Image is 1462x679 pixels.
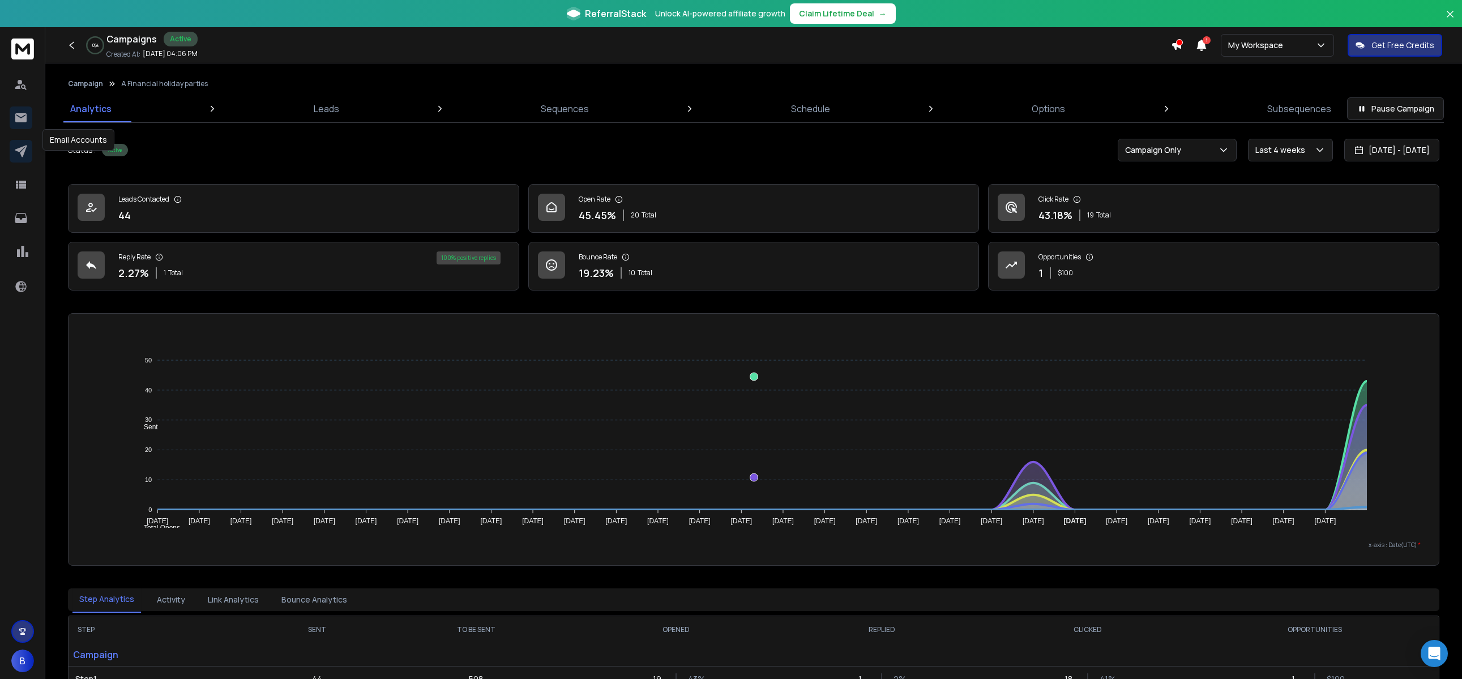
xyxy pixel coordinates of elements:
tspan: [DATE] [1272,517,1294,525]
a: Reply Rate2.27%1Total100% positive replies [68,242,519,291]
p: 45.45 % [579,207,616,223]
p: Reply Rate [118,253,151,262]
div: Active [102,144,128,156]
tspan: [DATE] [147,517,168,525]
th: TO BE SENT [379,616,573,643]
a: Leads Contacted44 [68,184,519,233]
span: Total Opens [135,524,180,532]
span: Sent [135,423,158,431]
p: Leads [314,102,339,116]
span: Total [642,211,656,220]
tspan: [DATE] [1231,517,1252,525]
p: My Workspace [1228,40,1288,51]
span: 20 [631,211,639,220]
span: 10 [629,268,635,277]
tspan: 0 [148,506,152,513]
th: SENT [255,616,379,643]
tspan: [DATE] [689,517,710,525]
a: Bounce Rate19.23%10Total [528,242,980,291]
p: 0 % [92,42,99,49]
p: Open Rate [579,195,610,204]
tspan: [DATE] [1189,517,1211,525]
tspan: [DATE] [230,517,251,525]
a: Options [1025,95,1072,122]
a: Open Rate45.45%20Total [528,184,980,233]
tspan: [DATE] [438,517,460,525]
button: Step Analytics [72,587,141,613]
p: Sequences [541,102,589,116]
p: Created At: [106,50,140,59]
p: Unlock AI-powered affiliate growth [655,8,785,19]
div: Active [164,32,198,46]
tspan: [DATE] [563,517,585,525]
span: 1 [1203,36,1211,44]
button: Claim Lifetime Deal→ [790,3,896,24]
tspan: 40 [145,387,152,394]
h1: Campaigns [106,32,157,46]
span: 1 [164,268,166,277]
tspan: [DATE] [605,517,627,525]
a: Sequences [534,95,596,122]
th: STEP [69,616,255,643]
p: Schedule [791,102,830,116]
button: Activity [150,587,192,612]
tspan: [DATE] [522,517,544,525]
tspan: [DATE] [355,517,377,525]
a: Analytics [63,95,118,122]
p: Leads Contacted [118,195,169,204]
th: REPLIED [779,616,985,643]
a: Click Rate43.18%19Total [988,184,1439,233]
tspan: 50 [145,357,152,364]
p: 2.27 % [118,265,149,281]
p: x-axis : Date(UTC) [87,541,1421,549]
p: Last 4 weeks [1255,144,1310,156]
p: [DATE] 04:06 PM [143,49,198,58]
p: Campaign Only [1125,144,1186,156]
tspan: 20 [145,446,152,453]
span: 19 [1087,211,1094,220]
th: OPENED [573,616,779,643]
tspan: [DATE] [856,517,877,525]
button: Close banner [1443,7,1457,34]
p: 1 [1038,265,1043,281]
tspan: [DATE] [272,517,293,525]
th: OPPORTUNITIES [1190,616,1439,643]
tspan: [DATE] [897,517,918,525]
button: Link Analytics [201,587,266,612]
p: Get Free Credits [1371,40,1434,51]
tspan: 10 [145,476,152,483]
span: ReferralStack [585,7,646,20]
p: 44 [118,207,131,223]
p: Bounce Rate [579,253,617,262]
a: Schedule [784,95,837,122]
p: 19.23 % [579,265,614,281]
a: Opportunities1$100 [988,242,1439,291]
button: Campaign [68,79,103,88]
tspan: [DATE] [1106,517,1127,525]
p: Options [1032,102,1065,116]
button: Pause Campaign [1347,97,1444,120]
tspan: [DATE] [730,517,752,525]
th: CLICKED [985,616,1190,643]
p: A Financial holiday parties [121,79,208,88]
tspan: [DATE] [313,517,335,525]
button: B [11,650,34,672]
p: 43.18 % [1038,207,1072,223]
div: Open Intercom Messenger [1421,640,1448,667]
tspan: [DATE] [1314,517,1336,525]
tspan: [DATE] [647,517,669,525]
span: Total [168,268,183,277]
button: [DATE] - [DATE] [1344,139,1439,161]
tspan: [DATE] [1147,517,1169,525]
p: Campaign [69,643,255,666]
tspan: [DATE] [981,517,1002,525]
tspan: [DATE] [814,517,835,525]
div: Email Accounts [42,129,114,151]
p: Opportunities [1038,253,1081,262]
p: Subsequences [1267,102,1331,116]
button: Bounce Analytics [275,587,354,612]
span: → [879,8,887,19]
a: Leads [307,95,346,122]
tspan: [DATE] [772,517,794,525]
